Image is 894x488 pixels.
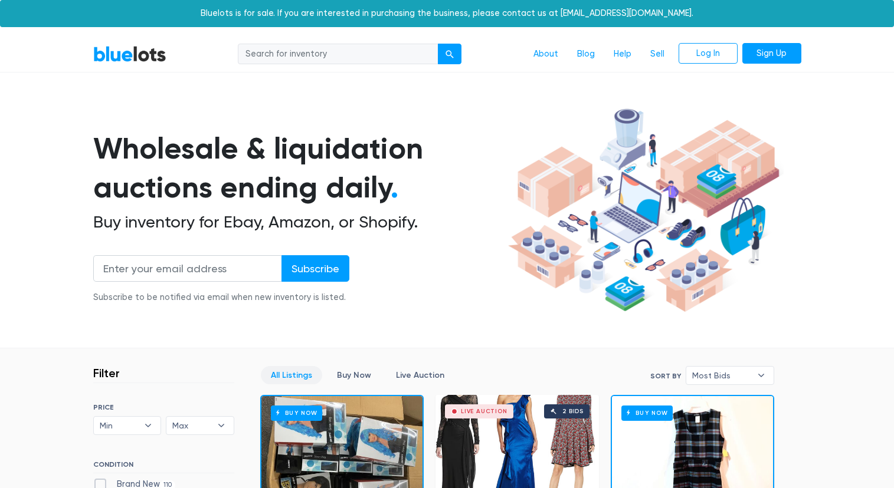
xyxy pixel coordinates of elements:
[238,44,438,65] input: Search for inventory
[327,366,381,384] a: Buy Now
[93,460,234,473] h6: CONDITION
[100,417,139,434] span: Min
[504,103,784,318] img: hero-ee84e7d0318cb26816c560f6b4441b76977f77a177738b4e94f68c95b2b83dbb.png
[172,417,211,434] span: Max
[261,366,322,384] a: All Listings
[386,366,454,384] a: Live Auction
[749,367,774,384] b: ▾
[621,405,673,420] h6: Buy Now
[93,129,504,207] h1: Wholesale & liquidation auctions ending daily
[93,255,282,282] input: Enter your email address
[604,43,641,65] a: Help
[136,417,161,434] b: ▾
[209,417,234,434] b: ▾
[93,212,504,232] h2: Buy inventory for Ebay, Amazon, or Shopify.
[93,45,166,62] a: BlueLots
[742,43,801,64] a: Sign Up
[93,291,349,304] div: Subscribe to be notified via email when new inventory is listed.
[93,403,234,411] h6: PRICE
[679,43,738,64] a: Log In
[93,366,120,380] h3: Filter
[692,367,751,384] span: Most Bids
[562,408,584,414] div: 2 bids
[271,405,322,420] h6: Buy Now
[641,43,674,65] a: Sell
[461,408,507,414] div: Live Auction
[650,371,681,381] label: Sort By
[524,43,568,65] a: About
[281,255,349,282] input: Subscribe
[391,170,398,205] span: .
[568,43,604,65] a: Blog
